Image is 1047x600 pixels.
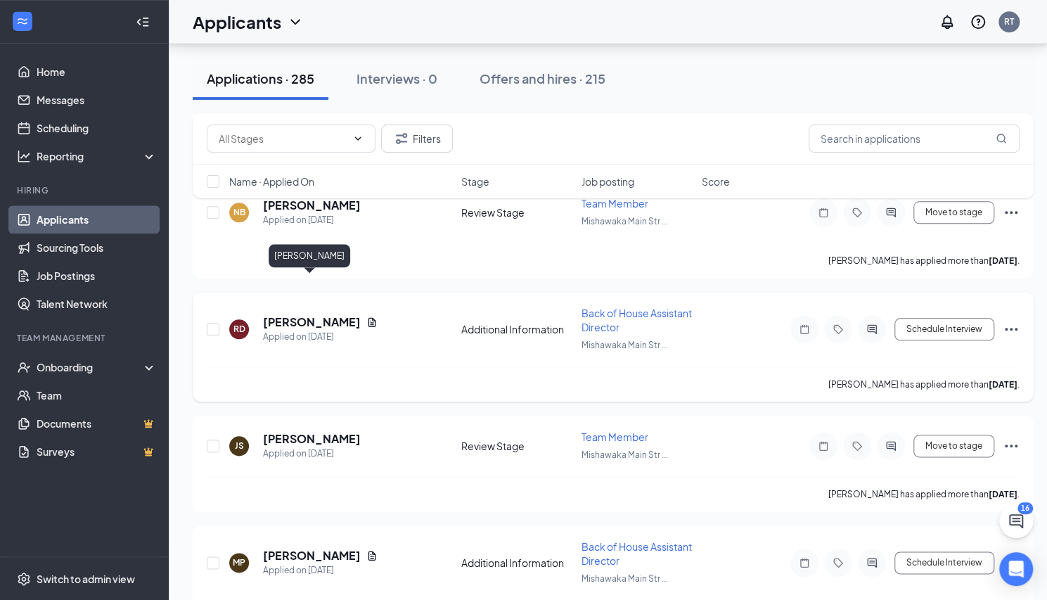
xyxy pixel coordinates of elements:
[582,430,648,443] span: Team Member
[37,381,157,409] a: Team
[17,332,154,344] div: Team Management
[263,213,361,227] div: Applied on [DATE]
[830,557,847,568] svg: Tag
[849,440,866,452] svg: Tag
[461,322,573,336] div: Additional Information
[136,15,150,29] svg: Collapse
[37,262,157,290] a: Job Postings
[37,234,157,262] a: Sourcing Tools
[582,340,668,350] span: Mishawaka Main Str ...
[1008,513,1024,530] svg: ChatActive
[894,318,994,340] button: Schedule Interview
[17,184,154,196] div: Hiring
[863,557,880,568] svg: ActiveChat
[582,449,668,460] span: Mishawaka Main Str ...
[235,440,244,452] div: JS
[989,255,1017,266] b: [DATE]
[37,205,157,234] a: Applicants
[233,323,245,335] div: RD
[828,378,1020,390] p: [PERSON_NAME] has applied more than .
[1003,438,1020,454] svg: Ellipses
[582,307,692,333] span: Back of House Assistant Director
[1003,321,1020,338] svg: Ellipses
[269,244,350,267] div: [PERSON_NAME]
[37,438,157,466] a: SurveysCrown
[207,70,314,87] div: Applications · 285
[809,125,1020,153] input: Search in applications
[828,255,1020,267] p: [PERSON_NAME] has applied more than .
[970,13,987,30] svg: QuestionInfo
[17,149,31,163] svg: Analysis
[37,290,157,318] a: Talent Network
[17,572,31,586] svg: Settings
[461,174,489,189] span: Stage
[37,149,158,163] div: Reporting
[996,133,1007,144] svg: MagnifyingGlass
[1004,15,1014,27] div: RT
[263,563,378,577] div: Applied on [DATE]
[830,324,847,335] svg: Tag
[37,86,157,114] a: Messages
[229,174,314,189] span: Name · Applied On
[894,551,994,574] button: Schedule Interview
[37,114,157,142] a: Scheduling
[263,314,361,330] h5: [PERSON_NAME]
[219,131,347,146] input: All Stages
[233,556,245,568] div: MP
[882,440,899,452] svg: ActiveChat
[17,360,31,374] svg: UserCheck
[366,550,378,561] svg: Document
[582,216,668,226] span: Mishawaka Main Str ...
[461,439,573,453] div: Review Stage
[37,58,157,86] a: Home
[366,317,378,328] svg: Document
[939,13,956,30] svg: Notifications
[989,379,1017,390] b: [DATE]
[263,447,361,461] div: Applied on [DATE]
[582,573,668,584] span: Mishawaka Main Str ...
[582,540,692,567] span: Back of House Assistant Director
[263,548,361,563] h5: [PERSON_NAME]
[352,133,364,144] svg: ChevronDown
[461,556,573,570] div: Additional Information
[37,572,135,586] div: Switch to admin view
[287,13,304,30] svg: ChevronDown
[393,130,410,147] svg: Filter
[582,174,634,189] span: Job posting
[913,435,994,457] button: Move to stage
[193,10,281,34] h1: Applicants
[263,330,378,344] div: Applied on [DATE]
[828,488,1020,500] p: [PERSON_NAME] has applied more than .
[863,324,880,335] svg: ActiveChat
[1017,502,1033,514] div: 16
[37,360,145,374] div: Onboarding
[702,174,730,189] span: Score
[999,552,1033,586] div: Open Intercom Messenger
[37,409,157,438] a: DocumentsCrown
[815,440,832,452] svg: Note
[999,504,1033,538] button: ChatActive
[381,125,453,153] button: Filter Filters
[989,489,1017,499] b: [DATE]
[263,431,361,447] h5: [PERSON_NAME]
[796,557,813,568] svg: Note
[15,14,30,28] svg: WorkstreamLogo
[480,70,605,87] div: Offers and hires · 215
[796,324,813,335] svg: Note
[357,70,437,87] div: Interviews · 0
